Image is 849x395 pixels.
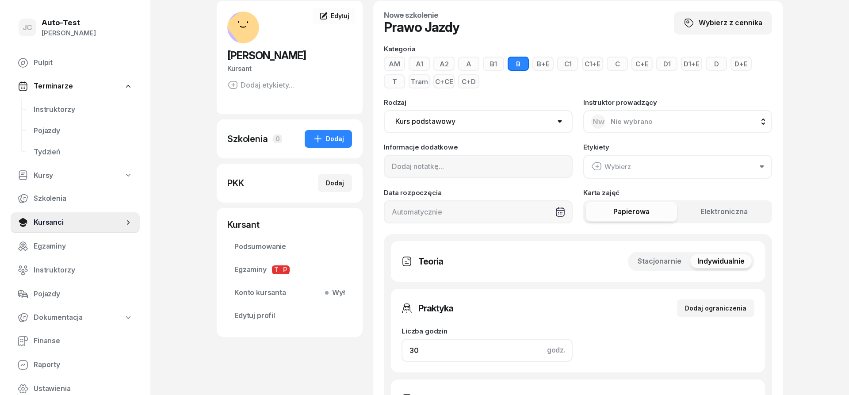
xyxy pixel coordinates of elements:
button: C [607,57,628,71]
button: A1 [409,57,430,71]
span: Dokumentacja [34,312,83,323]
span: Konto kursanta [234,287,345,299]
span: Pojazdy [34,288,133,300]
span: 0 [273,134,282,143]
input: Dodaj notatkę... [384,155,573,178]
a: Finanse [11,330,140,352]
button: Tram [409,74,430,88]
div: [PERSON_NAME] [42,27,96,39]
span: Ustawienia [34,383,133,395]
span: Stacjonarnie [638,256,681,267]
button: D+E [730,57,752,71]
h3: Praktyka [418,301,453,315]
span: Kursy [34,170,53,181]
span: Podsumowanie [234,241,345,253]
span: Kursanci [34,217,124,228]
a: Instruktorzy [27,99,140,120]
a: Pojazdy [27,120,140,142]
h1: Prawo Jazdy [384,19,459,35]
a: Edytuj profil [227,305,352,326]
h3: Teoria [418,254,443,268]
span: Nw [593,118,604,126]
button: Dodaj [305,130,352,148]
button: C1+E [582,57,603,71]
input: 0 [402,339,573,362]
div: Kursant [227,63,352,74]
h4: Nowe szkolenie [384,12,459,19]
div: Dodaj [313,134,344,144]
a: EgzaminyTP [227,259,352,280]
a: Edytuj [313,8,356,24]
button: AM [384,57,405,71]
a: Instruktorzy [11,260,140,281]
span: Nie wybrano [611,117,653,126]
span: Instruktorzy [34,265,133,276]
div: Kursant [227,219,352,231]
button: B+E [532,57,554,71]
span: Terminarze [34,81,73,92]
button: B1 [483,57,504,71]
button: Dodaj ograniczenia [677,299,754,317]
button: A2 [433,57,455,71]
span: Pojazdy [34,125,133,137]
button: B [508,57,529,71]
span: Wybierz z cennika [699,17,762,29]
button: C1 [557,57,578,71]
button: C+CE [433,74,455,88]
a: Kursanci [11,212,140,233]
button: Stacjonarnie [631,254,688,268]
span: Szkolenia [34,193,133,204]
span: P [281,265,290,274]
span: Instruktorzy [34,104,133,115]
button: Wybierz [583,155,772,179]
button: NwNie wybrano [583,110,772,133]
a: Terminarze [11,76,140,96]
button: D1 [656,57,677,71]
button: D [706,57,727,71]
button: A [458,57,479,71]
button: Dodaj etykiety... [227,80,294,90]
span: T [272,265,281,274]
span: JC [23,24,33,31]
a: Pojazdy [11,284,140,305]
button: Elektroniczna [679,202,770,222]
a: Konto kursantaWył [227,282,352,303]
a: Raporty [11,354,140,376]
span: [PERSON_NAME] [227,49,306,62]
button: D1+E [681,57,702,71]
span: Egzaminy [34,241,133,252]
div: Wybierz [591,161,631,173]
div: Auto-Test [42,19,96,27]
div: Szkolenia [227,133,268,145]
a: Pulpit [11,52,140,73]
button: Indywidualnie [690,254,752,268]
button: Wybierz z cennika [674,12,772,35]
button: Dodaj [318,174,352,192]
span: Wył [329,287,345,299]
a: Podsumowanie [227,236,352,257]
button: C+D [458,74,479,88]
div: PKK [227,177,244,189]
button: C+E [631,57,653,71]
span: Papierowa [613,206,650,218]
span: Tydzień [34,146,133,158]
span: Edytuj [331,12,349,19]
a: Tydzień [27,142,140,163]
span: Edytuj profil [234,310,345,322]
span: Finanse [34,335,133,347]
span: Indywidualnie [697,256,745,267]
div: Dodaj [326,178,344,188]
span: Pulpit [34,57,133,69]
a: Egzaminy [11,236,140,257]
a: Dokumentacja [11,307,140,328]
a: Kursy [11,165,140,186]
button: Papierowa [586,202,677,222]
a: Szkolenia [11,188,140,209]
span: Raporty [34,359,133,371]
span: Egzaminy [234,264,345,276]
div: Dodaj ograniczenia [685,303,746,314]
span: Elektroniczna [700,206,748,218]
button: T [384,74,405,88]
